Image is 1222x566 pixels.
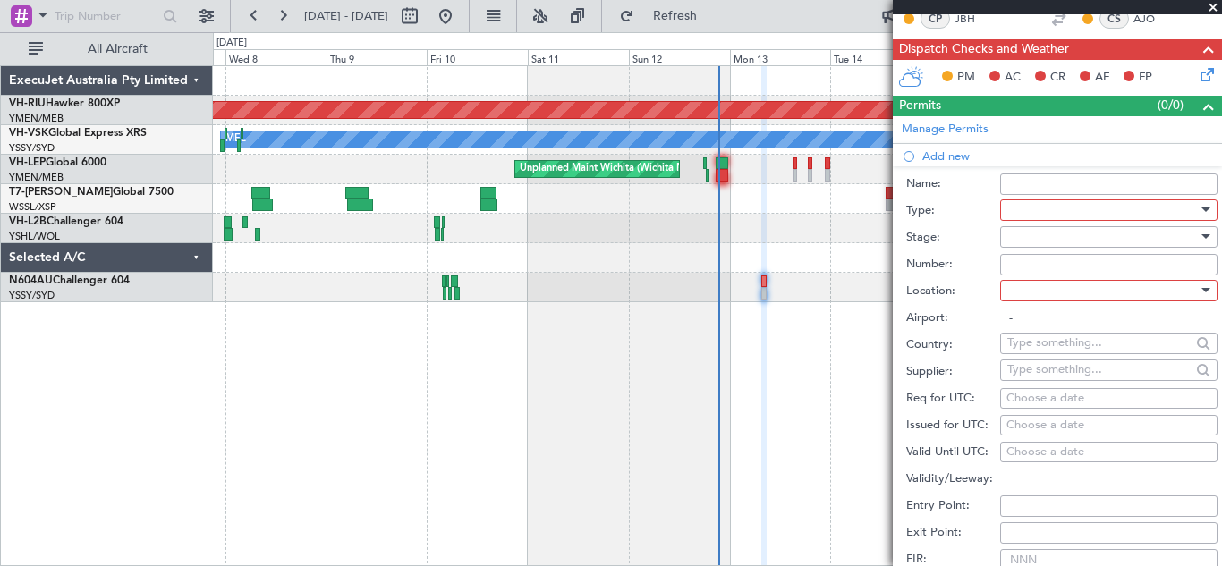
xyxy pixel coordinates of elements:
[9,171,64,184] a: YMEN/MEB
[9,230,60,243] a: YSHL/WOL
[9,112,64,125] a: YMEN/MEB
[906,175,1000,193] label: Name:
[225,49,327,65] div: Wed 8
[1005,69,1021,87] span: AC
[9,128,48,139] span: VH-VSK
[1158,96,1184,114] span: (0/0)
[9,289,55,302] a: YSSY/SYD
[906,363,1000,381] label: Supplier:
[899,39,1069,60] span: Dispatch Checks and Weather
[1139,69,1152,87] span: FP
[427,49,528,65] div: Fri 10
[9,275,53,286] span: N604AU
[55,3,157,30] input: Trip Number
[9,187,113,198] span: T7-[PERSON_NAME]
[906,309,1000,327] label: Airport:
[830,49,931,65] div: Tue 14
[9,200,56,214] a: WSSL/XSP
[906,229,1000,247] label: Stage:
[906,336,1000,354] label: Country:
[906,417,1000,435] label: Issued for UTC:
[1007,356,1191,383] input: Type something...
[1133,11,1174,27] a: AJO
[1006,390,1211,408] div: Choose a date
[902,121,989,139] a: Manage Permits
[906,390,1000,408] label: Req for UTC:
[629,49,730,65] div: Sun 12
[906,256,1000,274] label: Number:
[906,444,1000,461] label: Valid Until UTC:
[9,216,47,227] span: VH-L2B
[1050,69,1065,87] span: CR
[528,49,629,65] div: Sat 11
[520,156,742,182] div: Unplanned Maint Wichita (Wichita Mid-continent)
[906,524,1000,542] label: Exit Point:
[899,96,941,116] span: Permits
[1099,9,1129,29] div: CS
[9,98,120,109] a: VH-RIUHawker 800XP
[730,49,831,65] div: Mon 13
[9,275,130,286] a: N604AUChallenger 604
[225,126,246,153] div: MEL
[906,202,1000,220] label: Type:
[9,216,123,227] a: VH-L2BChallenger 604
[1006,417,1211,435] div: Choose a date
[1007,329,1191,356] input: Type something...
[611,2,718,30] button: Refresh
[1006,444,1211,461] div: Choose a date
[957,69,975,87] span: PM
[327,49,428,65] div: Thu 9
[304,8,388,24] span: [DATE] - [DATE]
[9,98,46,109] span: VH-RIU
[906,497,1000,515] label: Entry Point:
[216,36,247,51] div: [DATE]
[638,10,713,22] span: Refresh
[906,470,1000,488] label: Validity/Leeway:
[47,43,189,55] span: All Aircraft
[9,128,147,139] a: VH-VSKGlobal Express XRS
[1095,69,1109,87] span: AF
[906,283,1000,300] label: Location:
[9,187,174,198] a: T7-[PERSON_NAME]Global 7500
[955,11,995,27] a: JBH
[20,35,194,63] button: All Aircraft
[9,141,55,155] a: YSSY/SYD
[9,157,106,168] a: VH-LEPGlobal 6000
[921,9,950,29] div: CP
[9,157,46,168] span: VH-LEP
